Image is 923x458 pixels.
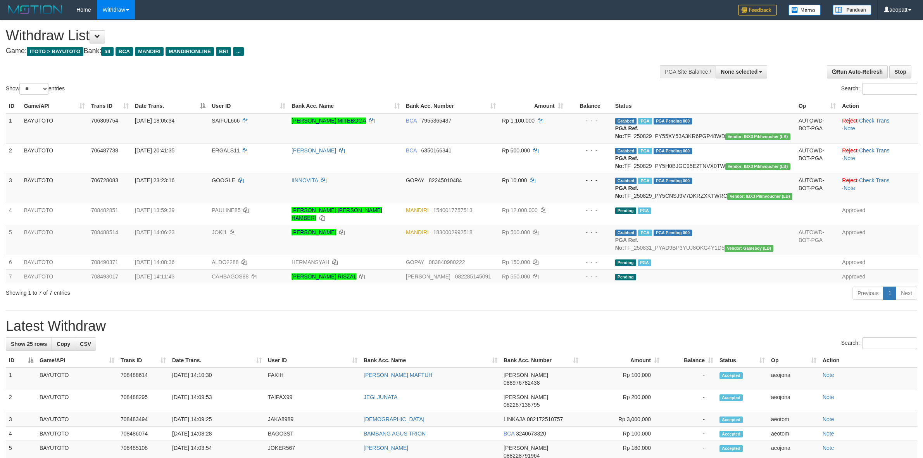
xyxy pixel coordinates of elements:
span: LINKAJA [504,416,525,422]
span: Copy 082285145091 to clipboard [455,273,491,280]
span: PGA Pending [654,230,692,236]
th: Action [819,353,917,368]
span: 706487738 [91,147,118,154]
span: Rp 150.000 [502,259,530,265]
a: Reject [842,118,857,124]
span: [PERSON_NAME] [504,394,548,400]
a: CSV [75,337,96,351]
span: Show 25 rows [11,341,47,347]
img: MOTION_logo.png [6,4,65,16]
th: Trans ID: activate to sort column ascending [88,99,132,113]
span: Vendor URL: https://dashboard.q2checkout.com/secure [725,163,790,170]
div: - - - [569,147,609,154]
th: ID: activate to sort column descending [6,353,36,368]
a: BAMBANG AGUS TRION [364,430,426,437]
a: [PERSON_NAME] MITEBOGA [292,118,366,124]
span: BCA [406,147,417,154]
th: Status [612,99,795,113]
td: aeotom [768,427,819,441]
span: JOKI1 [212,229,227,235]
span: PGA Pending [654,178,692,184]
th: Date Trans.: activate to sort column ascending [169,353,265,368]
a: [PERSON_NAME] [PERSON_NAME] HAMBERI [292,207,382,221]
td: - [662,412,716,427]
span: GOOGLE [212,177,235,183]
b: PGA Ref. No: [615,125,638,139]
th: Date Trans.: activate to sort column descending [132,99,209,113]
span: GOPAY [406,177,424,183]
td: BAYUTOTO [21,225,88,255]
td: · · [839,113,918,143]
span: Marked by aeopatt [638,207,651,214]
div: - - - [569,176,609,184]
a: Previous [852,287,883,300]
span: Copy 082172510757 to clipboard [527,416,563,422]
span: [DATE] 14:08:36 [135,259,174,265]
span: Copy 082287138795 to clipboard [504,402,540,408]
td: BAYUTOTO [21,255,88,269]
th: Game/API: activate to sort column ascending [36,353,117,368]
div: Showing 1 to 7 of 7 entries [6,286,379,297]
div: - - - [569,258,609,266]
span: all [101,47,113,56]
div: - - - [569,273,609,280]
td: - [662,368,716,390]
td: Rp 200,000 [581,390,662,412]
th: Amount: activate to sort column ascending [581,353,662,368]
a: Check Trans [859,147,890,154]
span: [DATE] 14:06:23 [135,229,174,235]
h1: Withdraw List [6,28,607,43]
td: BAYUTOTO [21,173,88,203]
th: Status: activate to sort column ascending [716,353,768,368]
b: PGA Ref. No: [615,155,638,169]
span: ... [233,47,243,56]
span: [DATE] 23:23:16 [135,177,174,183]
th: Op: activate to sort column ascending [768,353,819,368]
span: Rp 10.000 [502,177,527,183]
span: ITOTO > BAYUTOTO [27,47,83,56]
span: BRI [216,47,231,56]
a: Reject [842,147,857,154]
td: Approved [839,255,918,269]
span: Pending [615,274,636,280]
td: 708486074 [117,427,169,441]
td: 3 [6,173,21,203]
span: Accepted [719,394,743,401]
span: Rp 550.000 [502,273,530,280]
a: Note [844,185,855,191]
th: Bank Acc. Number: activate to sort column ascending [500,353,581,368]
label: Search: [841,337,917,349]
span: Marked by aeojona [638,178,652,184]
a: [PERSON_NAME] RISZAL [292,273,357,280]
span: Copy 1540017757513 to clipboard [433,207,473,213]
td: [DATE] 14:09:25 [169,412,265,427]
td: · · [839,173,918,203]
a: [PERSON_NAME] [292,147,336,154]
label: Search: [841,83,917,95]
td: 7 [6,269,21,283]
th: Bank Acc. Name: activate to sort column ascending [361,353,500,368]
a: [PERSON_NAME] [292,229,336,235]
span: PGA Pending [654,148,692,154]
a: Check Trans [859,118,890,124]
a: 1 [883,287,896,300]
span: Rp 1.100.000 [502,118,535,124]
td: [DATE] 14:08:28 [169,427,265,441]
td: BAGO3ST [265,427,361,441]
span: PGA Pending [654,118,692,124]
span: [PERSON_NAME] [406,273,450,280]
label: Show entries [6,83,65,95]
span: 706309754 [91,118,118,124]
td: aeojona [768,390,819,412]
th: Balance [566,99,612,113]
span: BCA [504,430,514,437]
span: Copy 6350166341 to clipboard [421,147,452,154]
div: PGA Site Balance / [660,65,716,78]
h4: Game: Bank: [6,47,607,55]
select: Showentries [19,83,48,95]
td: Rp 100,000 [581,427,662,441]
td: 2 [6,390,36,412]
td: aeojona [768,368,819,390]
img: Button%20Memo.svg [788,5,821,16]
td: BAYUTOTO [21,269,88,283]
